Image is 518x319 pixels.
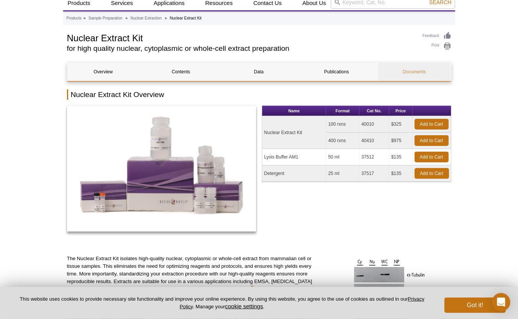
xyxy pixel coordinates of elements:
[170,16,202,20] li: Nuclear Extract Kit
[67,15,82,22] a: Products
[326,116,359,133] td: 100 rxns
[165,16,167,20] li: »
[326,133,359,149] td: 400 rxns
[423,32,451,40] a: Feedback
[67,45,415,52] h2: for high quality nuclear, cytoplasmic or whole-cell extract preparation
[262,149,326,165] td: Lysis Buffer AM1
[83,16,86,20] li: »
[225,303,263,309] button: cookie settings
[67,89,451,100] h2: Nuclear Extract Kit Overview
[326,149,359,165] td: 50 ml
[359,106,389,116] th: Cat No.
[67,255,319,293] p: The Nuclear Extract Kit isolates high-quality nuclear, cytoplasmic or whole-cell extract from mam...
[223,63,295,81] a: Data
[359,116,389,133] td: 40010
[262,116,326,149] td: Nuclear Extract Kit
[88,15,122,22] a: Sample Preparation
[12,296,432,310] p: This website uses cookies to provide necessary site functionality and improve your online experie...
[389,133,413,149] td: $975
[415,119,449,130] a: Add to Cart
[359,165,389,182] td: 37517
[131,15,162,22] a: Nuclear Extraction
[415,135,449,146] a: Add to Cart
[415,168,449,179] a: Add to Cart
[67,63,139,81] a: Overview
[262,165,326,182] td: Detergent
[444,298,506,313] button: Got it!
[180,296,424,309] a: Privacy Policy
[251,285,254,290] sup: ®
[230,286,316,292] a: TransAM®Transcription Factor Assays
[389,149,413,165] td: $135
[389,165,413,182] td: $135
[415,152,449,162] a: Add to Cart
[145,63,217,81] a: Contents
[67,105,257,232] img: Nuclear Extract Kit
[262,106,326,116] th: Name
[492,293,510,311] div: Open Intercom Messenger
[301,63,373,81] a: Publications
[67,32,415,43] h1: Nuclear Extract Kit
[423,42,451,50] a: Print
[359,149,389,165] td: 37512
[378,63,450,81] a: Documents
[389,116,413,133] td: $325
[359,133,389,149] td: 40410
[326,165,359,182] td: 25 ml
[389,106,413,116] th: Price
[326,106,359,116] th: Format
[125,16,127,20] li: »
